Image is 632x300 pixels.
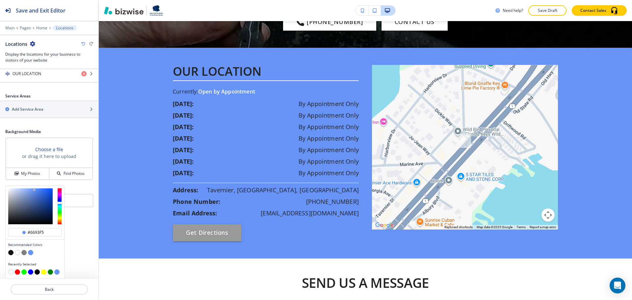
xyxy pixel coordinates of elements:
[5,93,31,99] h2: Service Areas
[283,14,376,31] a: [PHONE_NUMBER]
[36,26,47,30] button: Home
[64,171,85,177] h4: Find Photos
[21,171,40,177] h4: My Photos
[382,14,448,31] button: CONTACT US
[173,111,194,120] p: [DATE]:
[207,186,359,195] p: Tavernier, [GEOGRAPHIC_DATA], [GEOGRAPHIC_DATA]
[173,65,359,81] h3: OUR LOCATION
[299,157,359,166] p: By Appointment Only
[173,276,558,290] p: SEND US A MESSAGE
[537,8,558,14] p: Save Draft
[503,8,523,14] h3: Need help?
[5,41,27,47] h2: Locations
[104,7,144,14] img: Bizwise Logo
[12,106,43,112] h2: Add Service Area
[173,134,194,143] p: [DATE]:
[299,111,359,120] p: By Appointment Only
[299,99,359,108] p: By Appointment Only
[5,137,93,180] div: Choose a fileor drag it here to uploadMy PhotosFind Photos
[8,242,62,247] h4: Recommended Colors
[173,88,198,95] p: Currently:
[374,221,395,230] img: Google
[173,197,220,206] p: Phone Number:
[53,25,77,31] button: Locations
[299,123,359,131] p: By Appointment Only
[5,51,93,63] h3: Display the locations for your business to visitors of your website
[528,5,566,16] button: Save Draft
[306,197,359,206] p: [PHONE_NUMBER]
[5,71,10,76] img: Drag
[299,146,359,154] p: By Appointment Only
[5,26,14,30] button: Main
[11,286,87,292] p: Back
[516,225,526,229] a: Terms (opens in new tab)
[173,99,194,108] p: [DATE]:
[173,157,194,166] p: [DATE]:
[49,168,92,179] button: Find Photos
[261,209,359,218] p: [EMAIL_ADDRESS][DOMAIN_NAME]
[173,123,194,131] p: [DATE]:
[173,209,217,218] p: Email Address:
[22,153,76,160] h3: or drag it here to upload
[149,5,163,16] img: Your Logo
[299,134,359,143] p: By Appointment Only
[173,146,194,154] p: [DATE]:
[16,7,66,14] h2: Save and Exit Editor
[580,8,606,14] p: Contact Sales
[20,26,31,30] button: Pages
[5,129,93,135] h2: Background Media
[374,221,395,230] a: Open this area in Google Maps (opens a new window)
[56,26,73,30] p: Locations
[173,224,241,241] a: Get Directions
[173,186,198,195] p: Address:
[530,225,556,229] a: Report a map error
[35,146,63,153] button: Choose a file
[572,5,627,16] button: Contact Sales
[610,278,625,293] div: Open Intercom Messenger
[5,185,64,191] h2: Any Color (dev only, be careful!)
[13,71,41,77] h4: OUR LOCATION
[477,225,513,229] span: Map data ©2025 Google
[11,284,88,295] button: Back
[541,208,555,222] button: Map camera controls
[8,262,62,267] h4: Recently Selected
[299,169,359,177] p: By Appointment Only
[173,169,194,177] p: [DATE]:
[444,225,473,230] button: Keyboard shortcuts
[6,168,49,179] button: My Photos
[198,88,255,95] p: Open by Appointment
